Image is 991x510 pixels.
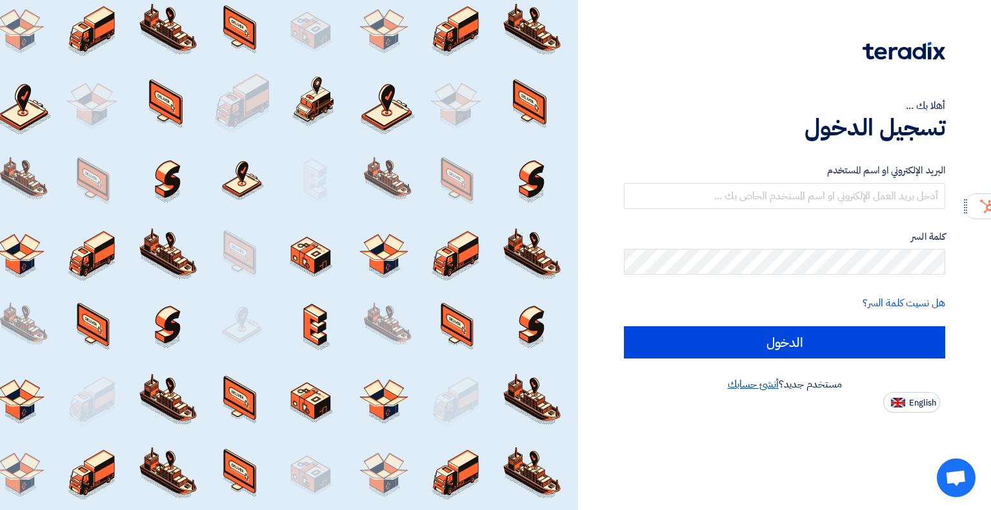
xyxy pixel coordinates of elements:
[624,230,945,244] label: كلمة السر
[863,295,945,311] a: هل نسيت كلمة السر؟
[883,392,940,413] button: English
[624,113,945,142] h1: تسجيل الدخول
[863,42,945,60] img: Teradix logo
[624,163,945,178] label: البريد الإلكتروني او اسم المستخدم
[624,326,945,358] input: الدخول
[909,398,936,407] span: English
[624,98,945,113] div: أهلا بك ...
[624,183,945,209] input: أدخل بريد العمل الإلكتروني او اسم المستخدم الخاص بك ...
[728,377,779,392] a: أنشئ حسابك
[891,398,905,407] img: en-US.png
[937,458,976,497] a: Open chat
[624,377,945,392] div: مستخدم جديد؟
